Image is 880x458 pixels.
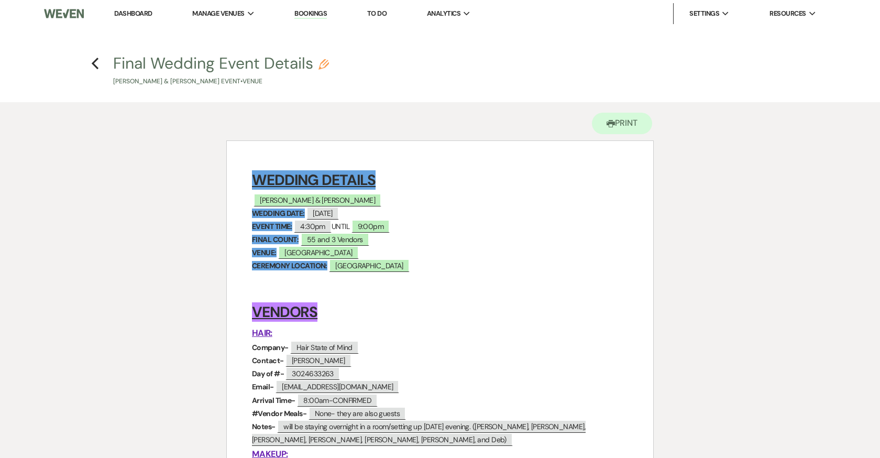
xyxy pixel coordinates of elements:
span: [PERSON_NAME] [285,354,351,367]
span: [DATE] [306,206,339,220]
strong: Day of #- [252,369,284,378]
span: will be staying overnight in a room/setting up [DATE] evening. ([PERSON_NAME], [PERSON_NAME], [PE... [252,420,586,446]
span: Settings [689,8,719,19]
u: WEDDING DETAILS [252,170,376,190]
span: 55 and 3 Vendors [301,233,369,246]
img: Weven Logo [44,3,84,25]
span: 4:30pm [294,220,332,233]
span: [GEOGRAPHIC_DATA] [329,259,409,272]
span: 8:00am-CONFIRMED [297,394,378,407]
strong: EVENT TIME: [252,222,292,231]
strong: Arrival Time- [252,396,295,405]
span: Analytics [427,8,460,19]
p: [PERSON_NAME] & [PERSON_NAME] Event • Venue [113,77,329,86]
strong: Contact- [252,356,284,365]
span: [EMAIL_ADDRESS][DOMAIN_NAME] [276,380,399,393]
span: [PERSON_NAME] & [PERSON_NAME] [254,193,381,206]
span: 9:00pm [351,220,390,233]
strong: FINAL COUNT: [252,235,299,244]
strong: VENUE: [252,248,277,257]
a: Bookings [294,9,327,19]
span: [GEOGRAPHIC_DATA] [278,246,358,259]
span: Hair State of Mind [290,341,359,354]
strong: Company- [252,343,289,352]
strong: #Vendor Meals- [252,409,306,418]
span: None- they are also guests [309,407,406,420]
strong: WEDDING DATE: [252,209,305,218]
u: HAIR: [252,328,272,339]
button: Final Wedding Event Details[PERSON_NAME] & [PERSON_NAME] Event•Venue [113,56,329,86]
span: 3024633263 [285,367,339,380]
strong: Email- [252,382,274,391]
a: To Do [367,9,387,18]
button: Print [592,113,652,134]
span: Resources [769,8,806,19]
p: UNTIL [252,220,628,233]
strong: CEREMONY LOCATION: [252,261,327,270]
a: Dashboard [114,9,152,18]
u: VENDORS [252,302,317,322]
span: Manage Venues [192,8,244,19]
strong: Notes- [252,422,276,431]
